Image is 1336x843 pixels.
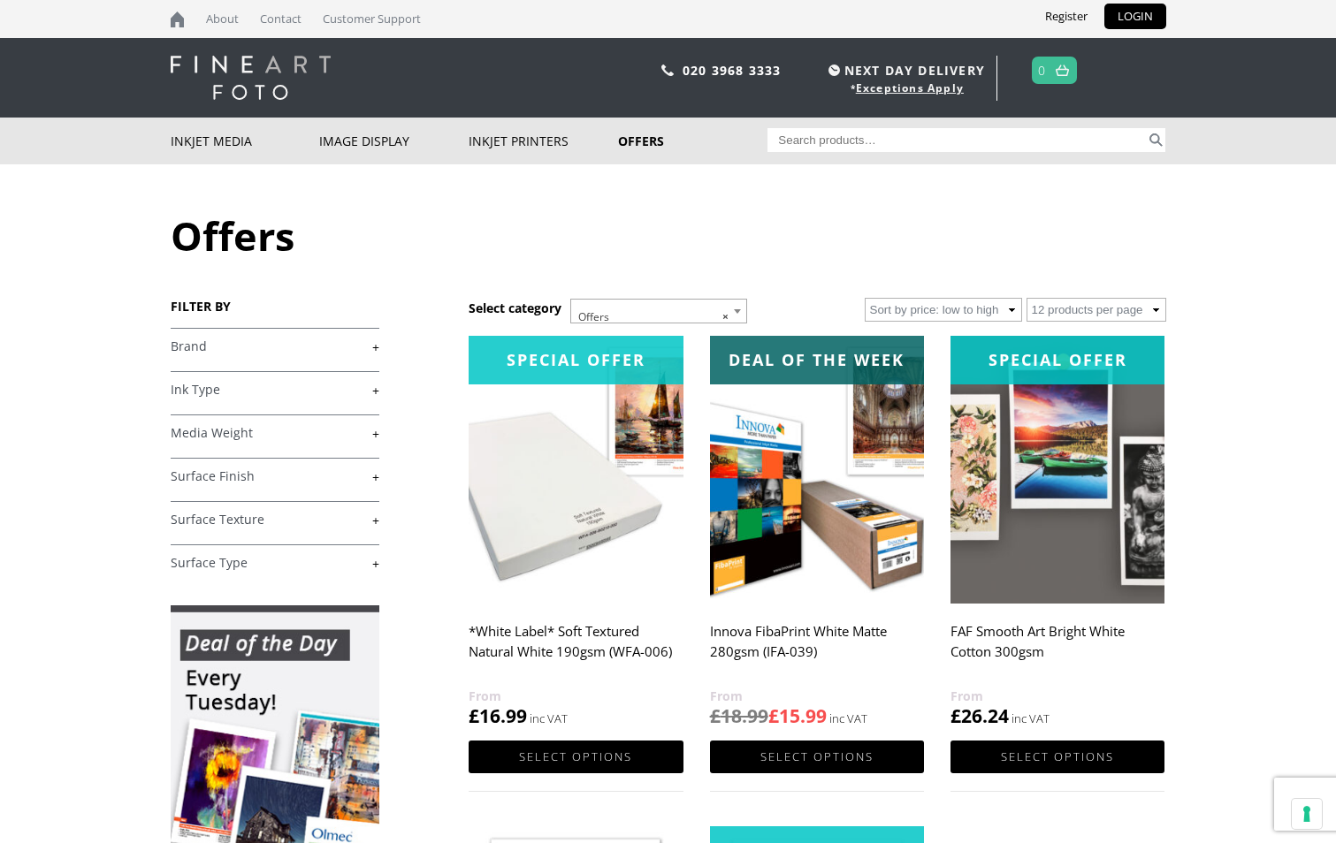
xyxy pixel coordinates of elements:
[710,336,924,384] div: Deal of the week
[1032,4,1101,29] a: Register
[469,118,618,164] a: Inkjet Printers
[1146,128,1166,152] button: Search
[710,336,924,729] a: Deal of the week Innova FibaPrint White Matte 280gsm (IFA-039) £18.99£15.99
[950,336,1164,604] img: FAF Smooth Art Bright White Cotton 300gsm
[768,703,779,728] span: £
[469,740,683,773] a: Select options for “*White Label* Soft Textured Natural White 190gsm (WFA-006)”
[1292,799,1322,829] button: Your consent preferences for tracking technologies
[171,298,379,315] h3: FILTER BY
[856,80,964,95] a: Exceptions Apply
[171,458,379,493] h4: Surface Finish
[710,703,721,728] span: £
[571,300,746,335] span: Offers
[171,501,379,536] h4: Surface Texture
[865,298,1022,322] select: Shop order
[469,336,683,604] img: *White Label* Soft Textured Natural White 190gsm (WFA-006)
[469,703,527,728] bdi: 16.99
[171,328,379,363] h4: Brand
[1038,57,1046,83] a: 0
[1104,4,1166,29] a: LOGIN
[469,336,683,384] div: Special Offer
[767,128,1146,152] input: Search products…
[950,703,1009,728] bdi: 26.24
[171,382,379,399] a: +
[171,118,320,164] a: Inkjet Media
[710,703,768,728] bdi: 18.99
[824,60,985,80] span: NEXT DAY DELIVERY
[171,371,379,406] h4: Ink Type
[469,336,683,729] a: Special Offer*White Label* Soft Textured Natural White 190gsm (WFA-006) £16.99
[171,414,379,450] h4: Media Weight
[768,703,827,728] bdi: 15.99
[171,56,331,100] img: logo-white.svg
[171,544,379,580] h4: Surface Type
[171,425,379,442] a: +
[469,703,479,728] span: £
[683,62,782,79] a: 020 3968 3333
[618,118,767,164] a: Offers
[950,336,1164,729] a: Special OfferFAF Smooth Art Bright White Cotton 300gsm £26.24
[710,740,924,773] a: Select options for “Innova FibaPrint White Matte 280gsm (IFA-039)”
[570,299,747,323] span: Offers
[828,65,840,76] img: time.svg
[722,305,729,330] span: ×
[950,740,1164,773] a: Select options for “FAF Smooth Art Bright White Cotton 300gsm”
[950,336,1164,384] div: Special Offer
[661,65,674,76] img: phone.svg
[950,703,961,728] span: £
[469,300,561,316] h3: Select category
[171,468,379,485] a: +
[171,512,379,528] a: +
[469,615,683,686] h2: *White Label* Soft Textured Natural White 190gsm (WFA-006)
[171,338,379,355] a: +
[710,615,924,686] h2: Innova FibaPrint White Matte 280gsm (IFA-039)
[319,118,469,164] a: Image Display
[1056,65,1069,76] img: basket.svg
[171,555,379,572] a: +
[171,209,1166,262] h1: Offers
[950,615,1164,686] h2: FAF Smooth Art Bright White Cotton 300gsm
[710,336,924,604] img: Innova FibaPrint White Matte 280gsm (IFA-039)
